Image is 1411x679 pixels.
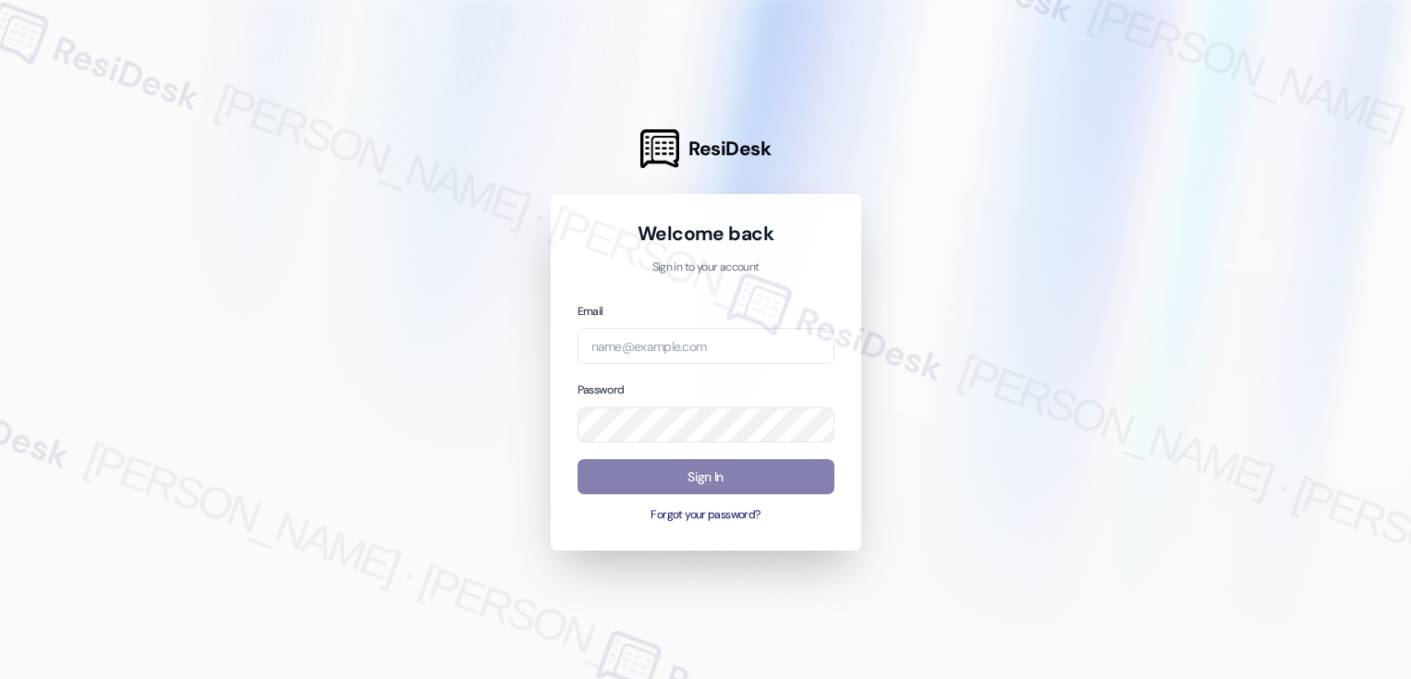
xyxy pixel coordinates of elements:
img: ResiDesk Logo [640,129,679,168]
button: Sign In [578,459,834,495]
input: name@example.com [578,328,834,364]
span: ResiDesk [688,136,771,162]
button: Forgot your password? [578,507,834,524]
p: Sign in to your account [578,260,834,276]
label: Email [578,304,603,319]
label: Password [578,382,625,397]
h1: Welcome back [578,221,834,247]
